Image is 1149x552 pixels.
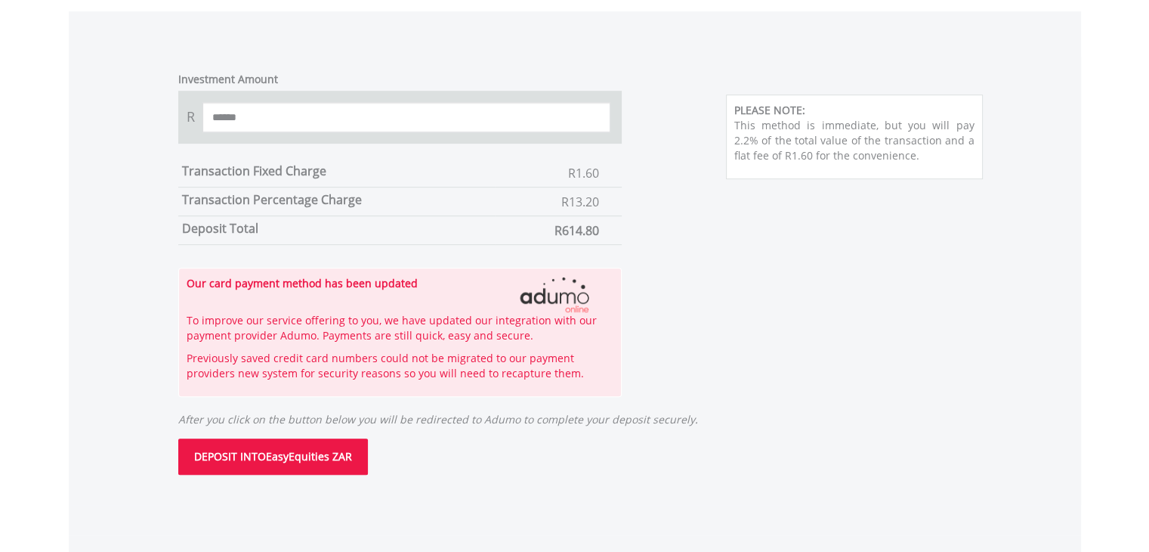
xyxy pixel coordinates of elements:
p: To improve our service offering to you, we have updated our integration with our payment provider... [187,313,614,343]
p: After you click on the button below you will be redirected to Adumo to complete your deposit secu... [178,397,1005,427]
b: PLEASE NOTE: [734,103,805,117]
button: DEPOSIT INTOEasyEquities ZAR [178,439,368,475]
p: Previously saved credit card numbers could not be migrated to our payment providers new system fo... [187,351,614,381]
span: R614.80 [554,222,599,239]
span: R1.60 [568,165,599,181]
label: Transaction Percentage Charge [182,191,362,208]
label: Investment Amount [178,72,278,87]
span: DEPOSIT INTO [194,449,266,464]
span: R13.20 [561,194,599,210]
img: Adumo Logo [486,276,622,313]
span: R [178,102,202,132]
label: Transaction Fixed Charge [182,163,326,179]
label: Deposit Total [182,220,258,237]
strong: Our card payment method has been updated [187,276,418,290]
p: This method is immediate, but you will pay 2.2% of the total value of the transaction and a flat ... [734,118,974,163]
